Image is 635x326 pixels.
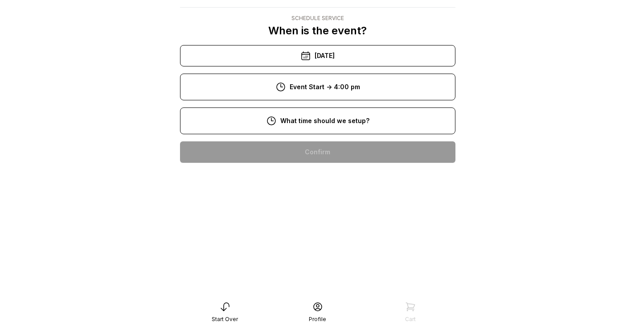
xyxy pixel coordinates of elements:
[180,45,455,66] div: [DATE]
[268,15,367,22] div: Schedule Service
[268,24,367,38] p: When is the event?
[405,316,416,323] div: Cart
[212,316,238,323] div: Start Over
[309,316,326,323] div: Profile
